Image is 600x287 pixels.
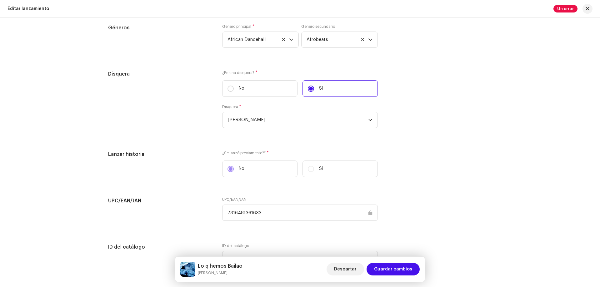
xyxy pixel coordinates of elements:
label: Disquera [222,104,241,109]
label: ID del catálogo [222,243,249,248]
label: Género principal [222,24,254,29]
button: Descartar [327,263,364,275]
label: ¿En una disquera? [222,70,378,75]
h5: Lo q hemos Bailao [198,262,242,270]
img: 791a4501-ee73-48ab-aa56-24158017169c [180,262,195,277]
label: ¿Se lanzó previamente?* [222,151,378,156]
div: dropdown trigger [368,112,372,128]
p: No [239,85,244,92]
h5: Géneros [108,24,212,32]
h5: Lanzar historial [108,151,212,158]
label: Género secundario [301,24,335,29]
input: Agregue su propia ID de referencia del catálogo [222,251,378,267]
div: dropdown trigger [289,32,293,47]
span: Afrobeats [307,32,368,47]
p: Sí [319,85,323,92]
span: Guardar cambios [374,263,412,275]
h5: ID del catálogo [108,243,212,251]
small: Lo q hemos Bailao [198,270,242,276]
input: por ejemplo: 000000000000 [222,205,378,221]
div: dropdown trigger [368,32,372,47]
p: No [239,166,244,172]
p: Sí [319,166,323,172]
span: African Dancehall [227,32,289,47]
label: UPC/EAN/JAN [222,197,247,202]
span: Royy C [227,112,368,128]
button: Guardar cambios [367,263,420,275]
span: Descartar [334,263,357,275]
h5: Disquera [108,70,212,78]
h5: UPC/EAN/JAN [108,197,212,205]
